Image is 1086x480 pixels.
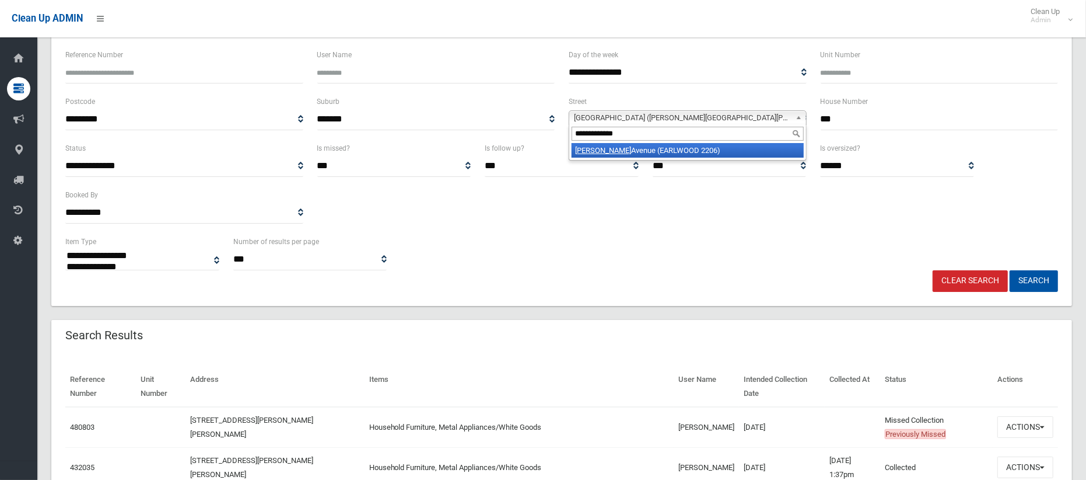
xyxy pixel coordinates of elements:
[821,95,868,108] label: House Number
[572,143,804,158] li: Avenue (EARLWOOD 2206)
[1025,7,1071,25] span: Clean Up
[51,324,157,347] header: Search Results
[1010,270,1058,292] button: Search
[65,367,136,407] th: Reference Number
[65,95,95,108] label: Postcode
[820,142,860,155] label: Is oversized?
[317,48,352,61] label: User Name
[569,95,587,108] label: Street
[933,270,1008,292] a: Clear Search
[65,142,86,155] label: Status
[70,423,94,432] a: 480803
[317,95,340,108] label: Suburb
[70,463,94,472] a: 432035
[233,235,319,248] label: Number of results per page
[65,189,98,201] label: Booked By
[190,416,313,439] a: [STREET_ADDRESS][PERSON_NAME][PERSON_NAME]
[739,367,825,407] th: Intended Collection Date
[136,367,186,407] th: Unit Number
[317,142,351,155] label: Is missed?
[885,429,946,439] span: Previously Missed
[825,367,880,407] th: Collected At
[575,146,631,155] em: [PERSON_NAME]
[1031,16,1060,25] small: Admin
[880,407,993,448] td: Missed Collection
[12,13,83,24] span: Clean Up ADMIN
[365,407,674,448] td: Household Furniture, Metal Appliances/White Goods
[185,367,364,407] th: Address
[365,367,674,407] th: Items
[65,235,96,248] label: Item Type
[485,142,524,155] label: Is follow up?
[674,407,739,448] td: [PERSON_NAME]
[739,407,825,448] td: [DATE]
[574,111,791,125] span: [GEOGRAPHIC_DATA] ([PERSON_NAME][GEOGRAPHIC_DATA][PERSON_NAME])
[880,367,993,407] th: Status
[821,48,861,61] label: Unit Number
[997,457,1053,478] button: Actions
[674,367,739,407] th: User Name
[993,367,1058,407] th: Actions
[997,416,1053,438] button: Actions
[190,456,313,479] a: [STREET_ADDRESS][PERSON_NAME][PERSON_NAME]
[65,48,123,61] label: Reference Number
[569,48,618,61] label: Day of the week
